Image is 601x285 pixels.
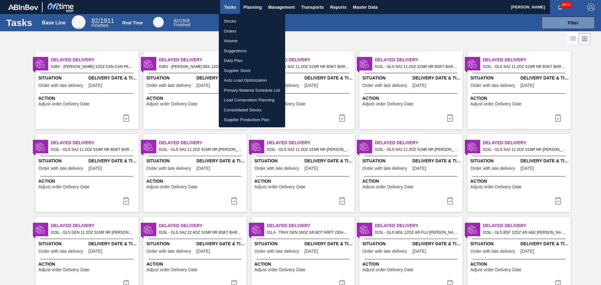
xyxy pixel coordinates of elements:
a: Supplier Stock [219,66,285,76]
a: Supplier Production Plan [219,115,285,125]
a: Orders [219,26,285,36]
a: Daily Plan [219,56,285,66]
a: Stocks [219,16,285,26]
a: Load Composition Planning [219,95,285,105]
a: Suggestions [219,46,285,56]
a: Auto Load Optimization [219,75,285,85]
a: Primary Material Schedule List [219,85,285,95]
a: Consolidated Stocks [219,105,285,115]
a: Volume [219,36,285,46]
